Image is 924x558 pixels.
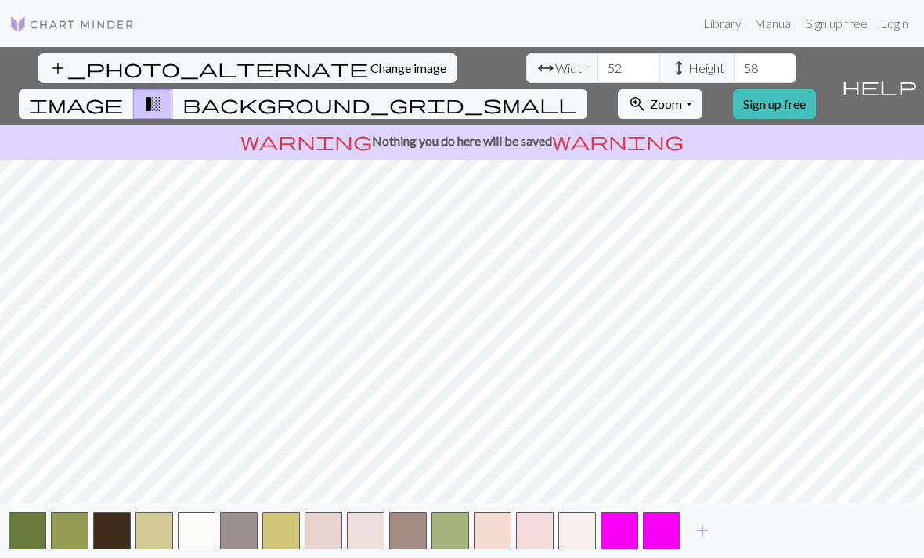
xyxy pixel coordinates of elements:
span: Width [555,59,588,77]
button: Change image [38,53,457,83]
span: warning [240,130,372,152]
span: background_grid_small [182,93,577,115]
span: zoom_in [628,93,647,115]
span: height [670,57,688,79]
a: Library [697,8,748,39]
span: Change image [370,60,446,75]
a: Sign up free [733,89,816,119]
span: transition_fade [143,93,162,115]
a: Sign up free [799,8,874,39]
span: help [842,75,917,97]
button: Help [835,47,924,125]
p: Nothing you do here will be saved [6,131,918,150]
span: arrow_range [536,57,555,79]
span: Height [688,59,724,77]
span: add [693,520,712,542]
span: image [29,93,123,115]
img: Logo [9,15,135,34]
a: Manual [748,8,799,39]
a: Login [874,8,915,39]
button: Zoom [618,89,702,119]
button: Add color [683,516,722,545]
span: warning [552,130,684,152]
span: Zoom [650,96,682,111]
span: add_photo_alternate [49,57,368,79]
